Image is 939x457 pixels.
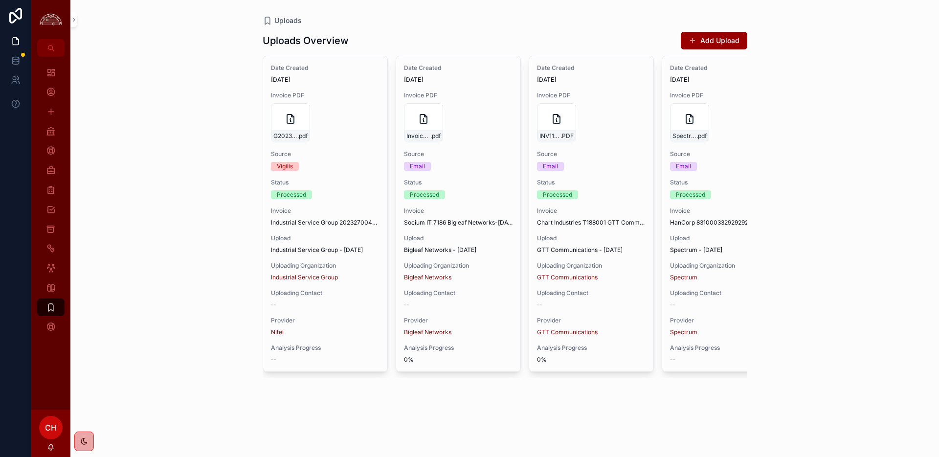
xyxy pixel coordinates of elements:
[271,91,380,99] span: Invoice PDF
[670,301,676,309] span: --
[430,132,441,140] span: .pdf
[271,317,380,324] span: Provider
[670,356,676,364] span: --
[676,190,705,199] div: Processed
[670,150,779,158] span: Source
[543,190,572,199] div: Processed
[670,179,779,186] span: Status
[670,234,779,242] span: Upload
[271,356,277,364] span: --
[696,132,707,140] span: .pdf
[404,317,513,324] span: Provider
[404,301,410,309] span: --
[670,64,779,72] span: Date Created
[537,344,646,352] span: Analysis Progress
[537,328,598,336] a: GTT Communications
[271,64,380,72] span: Date Created
[670,328,697,336] a: Spectrum
[274,16,302,25] span: Uploads
[396,56,521,372] a: Date Created[DATE]Invoice PDFInvoice_INV135815.pdfSourceEmailStatusProcessedInvoiceSocium IT 7186...
[410,190,439,199] div: Processed
[539,132,560,140] span: INV11165491-C
[404,289,513,297] span: Uploading Contact
[271,301,277,309] span: --
[681,32,747,49] button: Add Upload
[676,162,691,171] div: Email
[529,56,654,372] a: Date Created[DATE]Invoice PDFINV11165491-C.PDFSourceEmailStatusProcessedInvoiceChart Industries T...
[263,56,388,372] a: Date Created[DATE]Invoice PDFG2023270046-20251001.pdfSourceVigilisStatusProcessedInvoiceIndustria...
[404,328,451,336] a: Bigleaf Networks
[537,179,646,186] span: Status
[404,344,513,352] span: Analysis Progress
[406,132,430,140] span: Invoice_INV135815
[271,344,380,352] span: Analysis Progress
[31,57,70,348] div: scrollable content
[537,234,646,242] span: Upload
[537,262,646,270] span: Uploading Organization
[670,76,779,84] span: [DATE]
[537,64,646,72] span: Date Created
[537,301,543,309] span: --
[537,219,646,227] span: Chart Industries T188001 GTT Communications-[DATE]
[543,162,558,171] div: Email
[670,344,779,352] span: Analysis Progress
[537,207,646,215] span: Invoice
[410,162,425,171] div: Email
[662,56,787,372] a: Date Created[DATE]Invoice PDFSpectrum-September.pdfSourceEmailStatusProcessedInvoiceHanCorp 83100...
[404,246,513,254] span: Bigleaf Networks - [DATE]
[537,289,646,297] span: Uploading Contact
[670,317,779,324] span: Provider
[670,219,779,227] span: HanCorp 831000332929292 Spectrum-[DATE]
[404,76,513,84] span: [DATE]
[404,91,513,99] span: Invoice PDF
[271,179,380,186] span: Status
[271,150,380,158] span: Source
[263,34,349,47] h1: Uploads Overview
[271,76,380,84] span: [DATE]
[560,132,574,140] span: .PDF
[537,246,646,254] span: GTT Communications - [DATE]
[672,132,696,140] span: Spectrum-September
[404,179,513,186] span: Status
[273,132,297,140] span: G2023270046-20251001
[404,234,513,242] span: Upload
[263,16,302,25] a: Uploads
[670,289,779,297] span: Uploading Contact
[670,262,779,270] span: Uploading Organization
[670,91,779,99] span: Invoice PDF
[271,234,380,242] span: Upload
[37,12,65,27] img: App logo
[297,132,308,140] span: .pdf
[537,274,598,281] a: GTT Communications
[271,246,380,254] span: Industrial Service Group - [DATE]
[277,190,306,199] div: Processed
[537,76,646,84] span: [DATE]
[404,262,513,270] span: Uploading Organization
[271,219,380,227] span: Industrial Service Group 2023270046 Nitel-[DATE]
[670,274,697,281] a: Spectrum
[277,162,293,171] div: Vigilis
[537,317,646,324] span: Provider
[670,207,779,215] span: Invoice
[404,150,513,158] span: Source
[271,289,380,297] span: Uploading Contact
[537,150,646,158] span: Source
[271,207,380,215] span: Invoice
[404,219,513,227] span: Socium IT 7186 Bigleaf Networks-[DATE]
[404,274,451,281] a: Bigleaf Networks
[271,274,338,281] a: Industrial Service Group
[271,328,284,336] a: Nitel
[670,246,779,254] span: Spectrum - [DATE]
[404,356,513,364] span: 0%
[45,422,57,434] span: CH
[271,262,380,270] span: Uploading Organization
